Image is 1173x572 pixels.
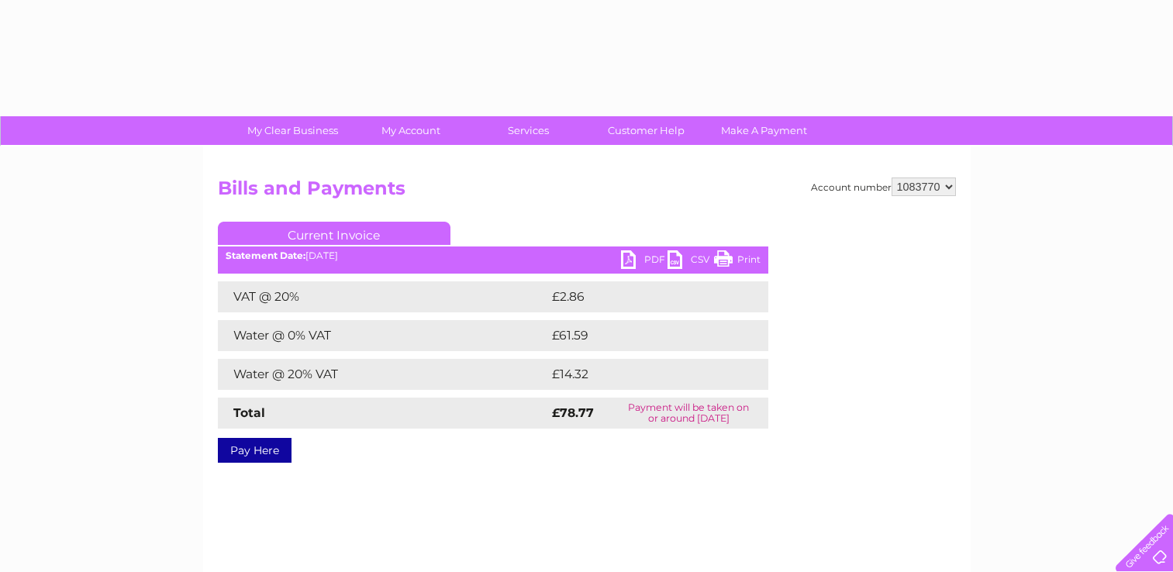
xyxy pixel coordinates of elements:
a: Services [464,116,592,145]
div: Account number [811,177,956,196]
a: Print [714,250,761,273]
td: £2.86 [548,281,733,312]
td: £61.59 [548,320,736,351]
td: Payment will be taken on or around [DATE] [609,398,768,429]
a: Pay Here [218,438,292,463]
strong: Total [233,405,265,420]
a: Make A Payment [700,116,828,145]
a: PDF [621,250,668,273]
a: My Account [347,116,474,145]
h2: Bills and Payments [218,177,956,207]
div: [DATE] [218,250,768,261]
td: Water @ 0% VAT [218,320,548,351]
a: Customer Help [582,116,710,145]
a: Current Invoice [218,222,450,245]
td: £14.32 [548,359,736,390]
td: VAT @ 20% [218,281,548,312]
td: Water @ 20% VAT [218,359,548,390]
b: Statement Date: [226,250,305,261]
strong: £78.77 [552,405,594,420]
a: CSV [668,250,714,273]
a: My Clear Business [229,116,357,145]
